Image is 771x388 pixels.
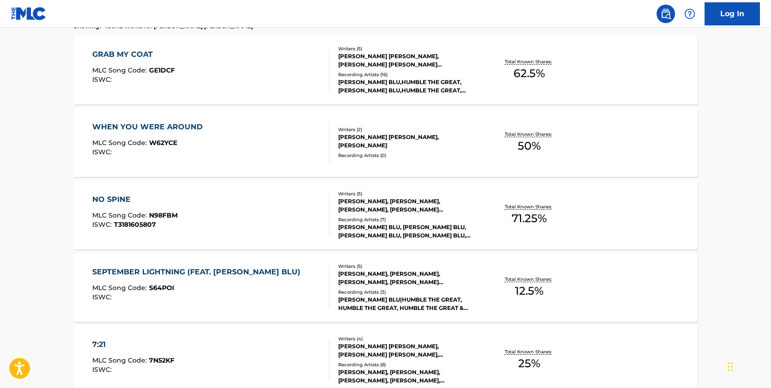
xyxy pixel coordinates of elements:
[705,2,760,25] a: Log In
[11,7,47,20] img: MLC Logo
[657,5,675,23] a: Public Search
[149,139,177,147] span: W62YCE
[92,339,174,350] div: 7:21
[338,78,478,95] div: [PERSON_NAME] BLU,HUMBLE THE GREAT, [PERSON_NAME] BLU,HUMBLE THE GREAT, [PERSON_NAME] BLU, [PERSO...
[74,180,698,249] a: NO SPINEMLC Song Code:N98FBMISWC:T3181605807Writers (5)[PERSON_NAME], [PERSON_NAME], [PERSON_NAME...
[338,152,478,159] div: Recording Artists ( 0 )
[515,283,544,299] span: 12.5 %
[149,284,174,292] span: S64POI
[338,342,478,359] div: [PERSON_NAME] [PERSON_NAME], [PERSON_NAME] [PERSON_NAME], [PERSON_NAME], [PERSON_NAME]
[92,139,149,147] span: MLC Song Code :
[660,8,671,19] img: search
[338,71,478,78] div: Recording Artists ( 16 )
[338,368,478,385] div: [PERSON_NAME], [PERSON_NAME], [PERSON_NAME], [PERSON_NAME], [PERSON_NAME]
[92,220,114,229] span: ISWC :
[92,121,207,133] div: WHEN YOU WERE AROUND
[92,267,305,278] div: SEPTEMBER LIGHTNING (FEAT. [PERSON_NAME] BLU)
[338,296,478,312] div: [PERSON_NAME] BLU|HUMBLE THE GREAT, HUMBLE THE GREAT, HUMBLE THE GREAT & [PERSON_NAME] BLU
[505,276,554,283] p: Total Known Shares:
[518,355,540,372] span: 25 %
[514,65,545,82] span: 62.5 %
[92,49,175,60] div: GRAB MY COAT
[149,356,174,364] span: 7N52KF
[338,216,478,223] div: Recording Artists ( 7 )
[92,66,149,74] span: MLC Song Code :
[512,210,547,227] span: 71.25 %
[338,335,478,342] div: Writers ( 4 )
[505,348,554,355] p: Total Known Shares:
[338,126,478,133] div: Writers ( 2 )
[505,203,554,210] p: Total Known Shares:
[114,220,156,229] span: T3181605807
[518,138,541,154] span: 50 %
[92,293,114,301] span: ISWC :
[92,356,149,364] span: MLC Song Code :
[149,66,175,74] span: GE1DCF
[338,223,478,240] div: [PERSON_NAME] BLU, [PERSON_NAME] BLU, [PERSON_NAME] BLU, [PERSON_NAME] BLU, [PERSON_NAME] BLU
[681,5,699,23] div: Help
[92,211,149,219] span: MLC Song Code :
[505,131,554,138] p: Total Known Shares:
[338,133,478,150] div: [PERSON_NAME] [PERSON_NAME], [PERSON_NAME]
[338,289,478,296] div: Recording Artists ( 3 )
[728,353,733,381] div: Drag
[338,45,478,52] div: Writers ( 5 )
[74,253,698,322] a: SEPTEMBER LIGHTNING (FEAT. [PERSON_NAME] BLU)MLC Song Code:S64POIISWC:Writers (5)[PERSON_NAME], [...
[74,35,698,104] a: GRAB MY COATMLC Song Code:GE1DCFISWC:Writers (5)[PERSON_NAME] [PERSON_NAME], [PERSON_NAME] [PERSO...
[338,361,478,368] div: Recording Artists ( 8 )
[92,365,114,374] span: ISWC :
[505,58,554,65] p: Total Known Shares:
[338,270,478,286] div: [PERSON_NAME], [PERSON_NAME], [PERSON_NAME], [PERSON_NAME] [PERSON_NAME], [PERSON_NAME]
[338,190,478,197] div: Writers ( 5 )
[338,52,478,69] div: [PERSON_NAME] [PERSON_NAME], [PERSON_NAME] [PERSON_NAME] [PERSON_NAME], [PERSON_NAME] [PERSON_NAME]
[725,344,771,388] iframe: Chat Widget
[92,75,114,84] span: ISWC :
[92,194,178,205] div: NO SPINE
[338,197,478,214] div: [PERSON_NAME], [PERSON_NAME], [PERSON_NAME], [PERSON_NAME] [PERSON_NAME], [PERSON_NAME]
[74,108,698,177] a: WHEN YOU WERE AROUNDMLC Song Code:W62YCEISWC:Writers (2)[PERSON_NAME] [PERSON_NAME], [PERSON_NAME...
[92,284,149,292] span: MLC Song Code :
[149,211,178,219] span: N98FBM
[684,8,695,19] img: help
[338,263,478,270] div: Writers ( 5 )
[92,148,114,156] span: ISWC :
